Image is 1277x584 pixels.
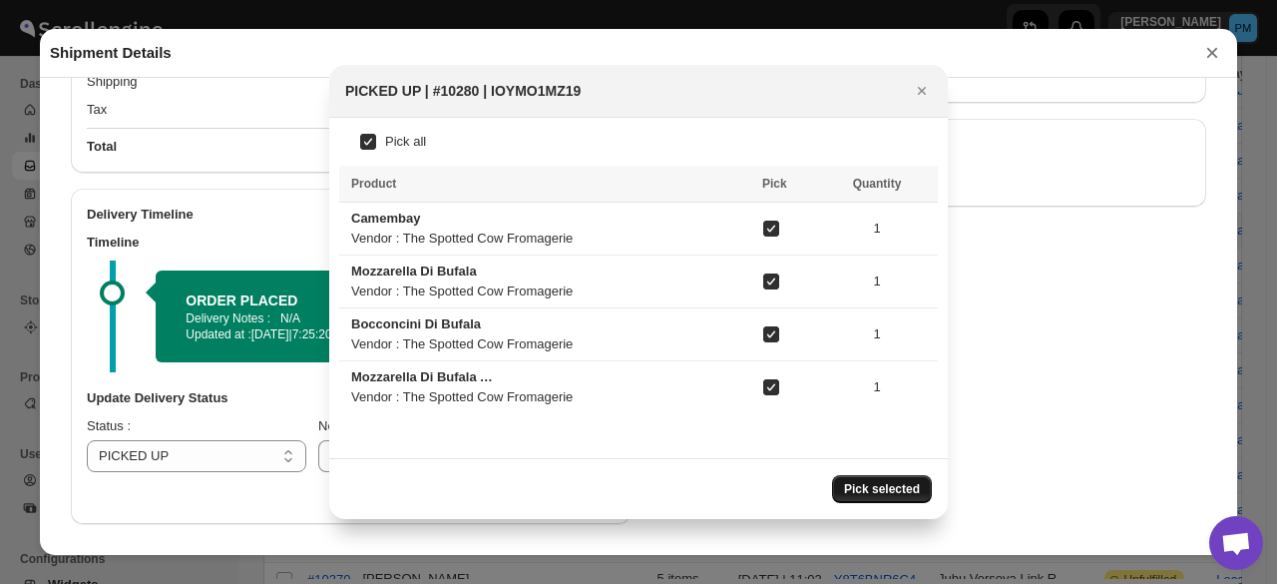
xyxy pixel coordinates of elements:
[853,177,902,191] span: Quantity
[1209,516,1263,570] div: Open chat
[844,481,920,497] span: Pick selected
[828,219,926,239] span: 1
[828,272,926,292] span: 1
[828,377,926,397] span: 1
[832,475,932,503] button: Pick selected
[345,81,581,101] h2: PICKED UP | #10280 | IOYMO1MZ19
[351,209,497,229] div: Camembay
[351,314,497,334] div: Bocconcini Di Bufala
[908,77,936,105] button: Close
[351,231,573,246] span: Vendor : The Spotted Cow Fromagerie
[351,262,497,282] div: Mozzarella Di Bufala
[351,336,573,351] span: Vendor : The Spotted Cow Fromagerie
[351,389,573,404] span: Vendor : The Spotted Cow Fromagerie
[351,177,396,191] span: Product
[351,284,573,298] span: Vendor : The Spotted Cow Fromagerie
[762,177,787,191] span: Pick
[351,367,497,387] div: Mozzarella Di Bufala Affumicata
[385,134,426,149] span: Pick all
[828,324,926,344] span: 1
